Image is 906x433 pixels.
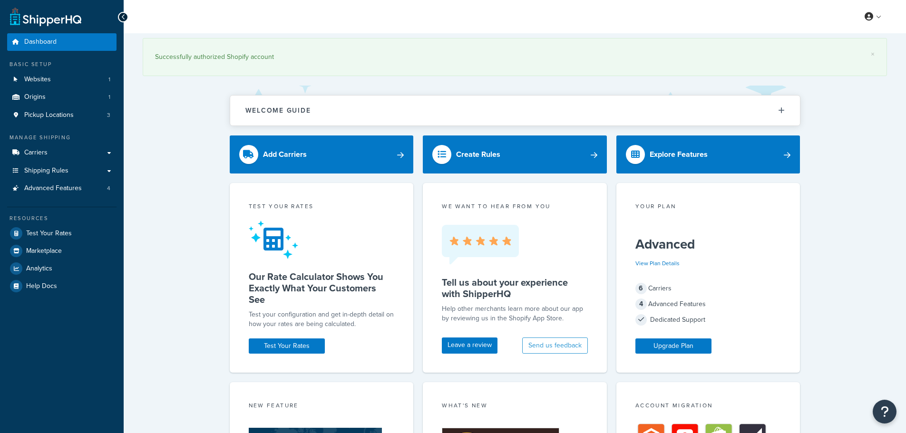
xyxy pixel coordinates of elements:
a: Leave a review [442,337,497,354]
span: Carriers [24,149,48,157]
a: Help Docs [7,278,117,295]
div: Create Rules [456,148,500,161]
p: Help other merchants learn more about our app by reviewing us in the Shopify App Store. [442,304,588,323]
div: Basic Setup [7,60,117,68]
a: Add Carriers [230,135,414,173]
div: What's New [442,401,588,412]
span: Help Docs [26,282,57,290]
h5: Our Rate Calculator Shows You Exactly What Your Customers See [249,271,395,305]
span: 3 [107,111,110,119]
button: Welcome Guide [230,96,800,125]
span: 6 [635,283,647,294]
a: Explore Features [616,135,800,173]
div: Test your configuration and get in-depth detail on how your rates are being calculated. [249,310,395,329]
li: Websites [7,71,117,88]
button: Send us feedback [522,337,588,354]
h5: Tell us about your experience with ShipperHQ [442,277,588,299]
span: Origins [24,93,46,101]
div: Carriers [635,282,781,295]
div: Your Plan [635,202,781,213]
a: Test Your Rates [249,338,325,354]
li: Pickup Locations [7,106,117,124]
span: 4 [107,184,110,192]
span: Analytics [26,265,52,273]
a: Origins1 [7,88,117,106]
span: Test Your Rates [26,230,72,238]
a: Upgrade Plan [635,338,711,354]
a: Shipping Rules [7,162,117,180]
div: Successfully authorized Shopify account [155,50,875,64]
span: Advanced Features [24,184,82,192]
span: 4 [635,298,647,310]
a: Pickup Locations3 [7,106,117,124]
a: Create Rules [423,135,607,173]
div: Account Migration [635,401,781,412]
span: 1 [108,76,110,84]
li: Origins [7,88,117,106]
div: Test your rates [249,202,395,213]
a: Marketplace [7,242,117,260]
a: Test Your Rates [7,225,117,242]
h5: Advanced [635,237,781,252]
span: Marketplace [26,247,62,255]
h2: Welcome Guide [245,107,311,114]
div: Add Carriers [263,148,307,161]
div: Dedicated Support [635,313,781,327]
span: Websites [24,76,51,84]
a: Websites1 [7,71,117,88]
span: Pickup Locations [24,111,74,119]
div: New Feature [249,401,395,412]
div: Manage Shipping [7,134,117,142]
span: 1 [108,93,110,101]
li: Advanced Features [7,180,117,197]
div: Resources [7,214,117,222]
a: Dashboard [7,33,117,51]
a: Carriers [7,144,117,162]
div: Advanced Features [635,298,781,311]
button: Open Resource Center [873,400,896,423]
span: Shipping Rules [24,167,68,175]
a: Analytics [7,260,117,277]
a: × [871,50,875,58]
div: Explore Features [650,148,708,161]
p: we want to hear from you [442,202,588,211]
span: Dashboard [24,38,57,46]
a: View Plan Details [635,259,680,268]
a: Advanced Features4 [7,180,117,197]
